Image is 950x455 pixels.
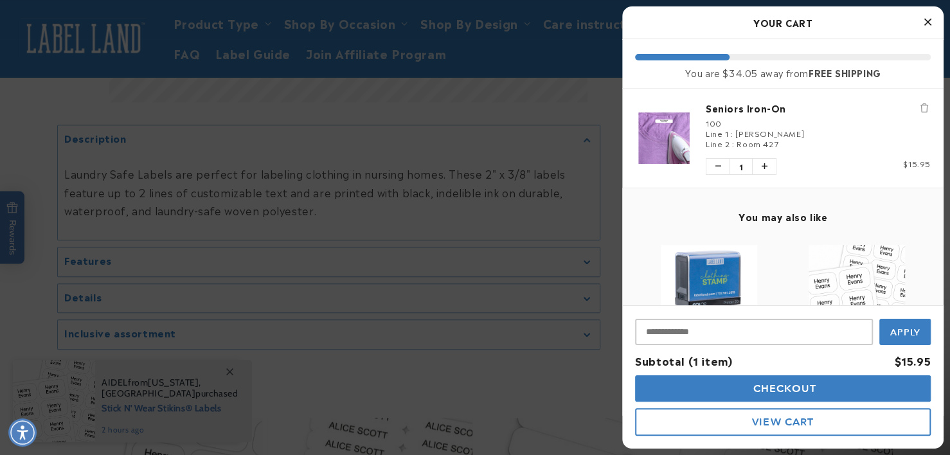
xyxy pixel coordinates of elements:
button: Decrease quantity of Seniors Iron-On [706,159,730,174]
button: Checkout [635,375,931,402]
input: Input Discount [635,319,873,345]
button: What is the size of these labels? [45,72,182,96]
b: FREE SHIPPING [809,66,881,79]
button: Close conversation starters [226,44,257,48]
a: Seniors Iron-On [706,102,931,114]
button: View Cart [635,408,931,436]
span: : [731,127,733,139]
li: product [635,89,931,188]
div: You are $34.05 away from [635,67,931,78]
img: View Seniors Stikins® Labels [809,245,905,341]
span: Checkout [750,382,816,395]
textarea: Type your message here [11,17,187,32]
div: 100 [706,118,931,128]
button: Are these labels soft on the skin? [42,36,182,60]
span: View Cart [752,416,814,428]
img: Nursing Home Iron-On - Label Land [635,112,693,163]
button: Apply [879,319,931,345]
span: : [732,138,735,149]
span: $15.95 [903,157,931,169]
span: Line 1 [706,127,729,139]
span: Room 427 [737,138,778,149]
h4: You may also like [635,211,931,222]
div: Accessibility Menu [8,418,37,447]
button: Close Cart [918,13,937,32]
button: Increase quantity of Seniors Iron-On [753,159,776,174]
span: Line 2 [706,138,730,149]
span: Apply [890,326,920,338]
img: Clothing Stamp - Label Land [661,245,757,341]
span: [PERSON_NAME] [735,127,804,139]
h2: Your Cart [635,13,931,32]
div: $15.95 [894,352,931,370]
span: Subtotal (1 item) [635,353,732,368]
span: 1 [730,159,753,174]
button: Remove Seniors Iron-On [918,102,931,114]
